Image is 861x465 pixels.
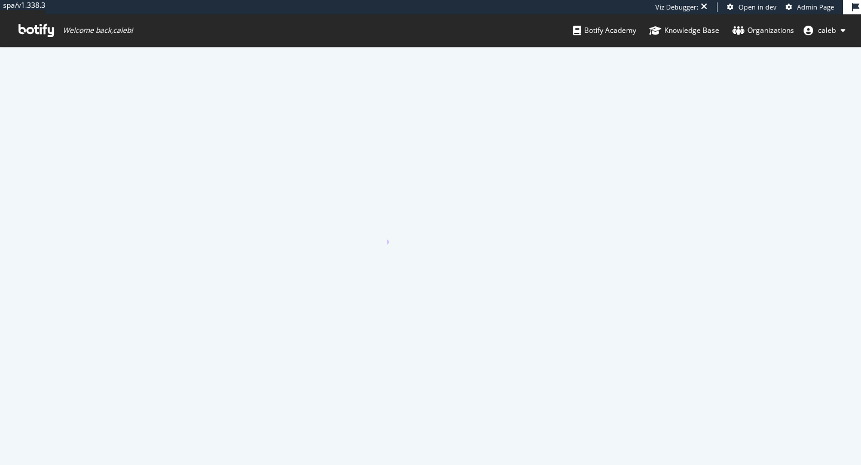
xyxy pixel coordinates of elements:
[797,2,834,11] span: Admin Page
[649,25,719,36] div: Knowledge Base
[573,14,636,47] a: Botify Academy
[738,2,777,11] span: Open in dev
[732,25,794,36] div: Organizations
[63,26,133,35] span: Welcome back, caleb !
[573,25,636,36] div: Botify Academy
[786,2,834,12] a: Admin Page
[655,2,698,12] div: Viz Debugger:
[794,21,855,40] button: caleb
[727,2,777,12] a: Open in dev
[732,14,794,47] a: Organizations
[818,25,836,35] span: caleb
[649,14,719,47] a: Knowledge Base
